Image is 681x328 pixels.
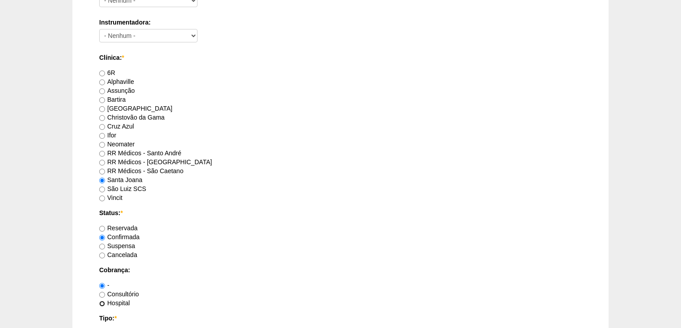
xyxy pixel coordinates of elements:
label: Suspensa [99,242,135,249]
label: Reservada [99,224,138,232]
label: Vincit [99,194,122,201]
input: Alphaville [99,79,105,85]
label: Cobrança: [99,266,582,274]
input: 6R [99,71,105,76]
label: Bartira [99,96,126,103]
label: [GEOGRAPHIC_DATA] [99,105,172,112]
label: Tipo: [99,314,582,323]
input: Assunção [99,88,105,94]
label: RR Médicos - São Caetano [99,167,183,174]
label: Clínica: [99,53,582,62]
label: Cruz Azul [99,123,134,130]
input: Neomater [99,142,105,148]
label: Cancelada [99,251,137,258]
label: Instrumentadora: [99,18,582,27]
input: RR Médicos - São Caetano [99,169,105,174]
input: São Luiz SCS [99,187,105,192]
input: Vincit [99,195,105,201]
label: Ifor [99,132,116,139]
input: [GEOGRAPHIC_DATA] [99,106,105,112]
input: - [99,283,105,289]
input: Christovão da Gama [99,115,105,121]
label: Alphaville [99,78,134,85]
label: Neomater [99,141,135,148]
input: Reservada [99,226,105,232]
label: Hospital [99,299,130,307]
label: Status: [99,208,582,217]
input: Cancelada [99,253,105,258]
label: Christovão da Gama [99,114,164,121]
input: Hospital [99,301,105,307]
input: Suspensa [99,244,105,249]
input: Consultório [99,292,105,298]
input: RR Médicos - [GEOGRAPHIC_DATA] [99,160,105,166]
label: - [99,282,109,289]
label: RR Médicos - [GEOGRAPHIC_DATA] [99,158,212,166]
input: Ifor [99,133,105,139]
label: Consultório [99,291,139,298]
input: RR Médicos - Santo André [99,151,105,157]
span: Este campo é obrigatório. [114,315,117,322]
input: Bartira [99,97,105,103]
input: Confirmada [99,235,105,241]
input: Cruz Azul [99,124,105,130]
label: Confirmada [99,233,139,241]
input: Santa Joana [99,178,105,183]
label: RR Médicos - Santo André [99,149,181,157]
label: São Luiz SCS [99,185,146,192]
span: Este campo é obrigatório. [120,209,122,216]
label: Santa Joana [99,176,143,183]
label: Assunção [99,87,135,94]
span: Este campo é obrigatório. [122,54,124,61]
label: 6R [99,69,115,76]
